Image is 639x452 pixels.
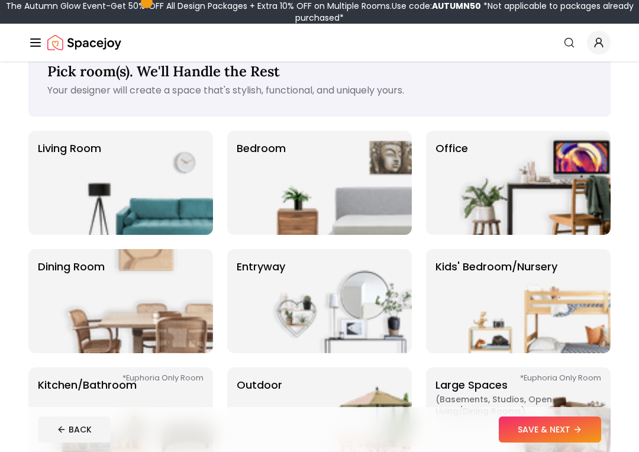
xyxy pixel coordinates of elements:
p: Kids' Bedroom/Nursery [435,259,557,344]
img: Dining Room [62,249,213,353]
img: entryway [260,249,412,353]
nav: Global [28,24,611,62]
button: SAVE & NEXT [499,417,601,443]
span: Pick room(s). We'll Handle the Rest [47,62,280,80]
span: ( Basements, Studios, Open living/dining rooms ) [435,393,583,417]
p: entryway [237,259,285,344]
img: Spacejoy Logo [47,31,121,54]
a: Spacejoy [47,31,121,54]
button: BACK [38,417,111,443]
p: Your designer will create a space that's stylish, functional, and uniquely yours. [47,83,592,98]
p: Office [435,140,468,225]
img: Living Room [62,131,213,235]
img: Bedroom [260,131,412,235]
img: Office [459,131,611,235]
p: Dining Room [38,259,105,344]
img: Kids' Bedroom/Nursery [459,249,611,353]
p: Living Room [38,140,101,225]
p: Bedroom [237,140,286,225]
